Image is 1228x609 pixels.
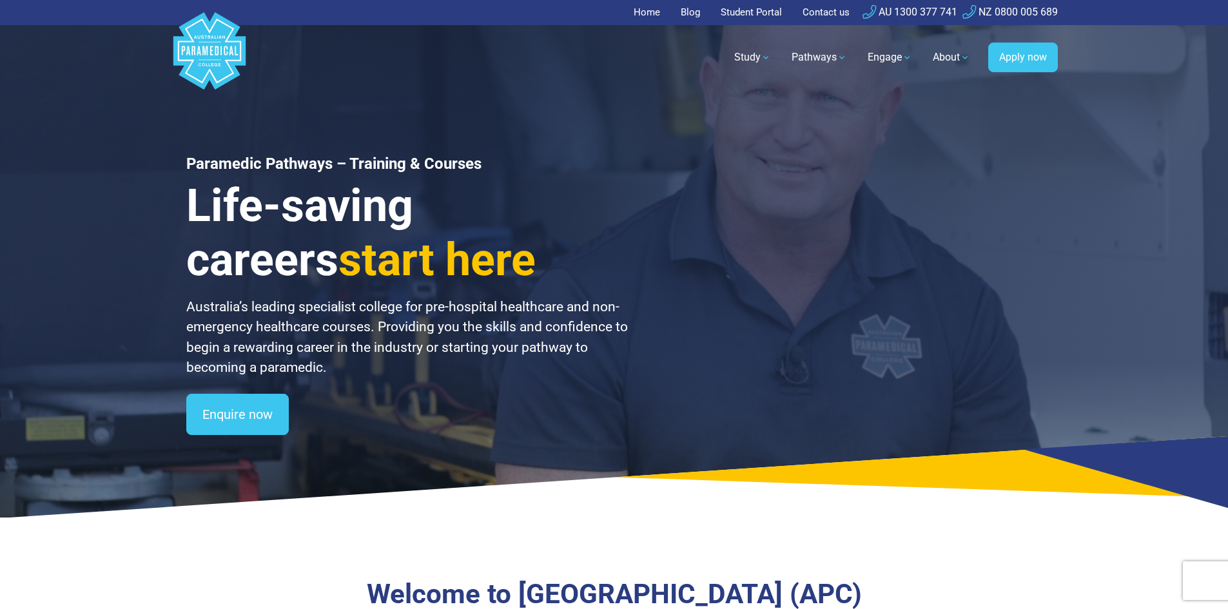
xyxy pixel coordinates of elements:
[186,297,630,378] p: Australia’s leading specialist college for pre-hospital healthcare and non-emergency healthcare c...
[860,39,920,75] a: Engage
[962,6,1058,18] a: NZ 0800 005 689
[186,155,630,173] h1: Paramedic Pathways – Training & Courses
[186,179,630,287] h3: Life-saving careers
[925,39,978,75] a: About
[988,43,1058,72] a: Apply now
[726,39,779,75] a: Study
[171,25,248,90] a: Australian Paramedical College
[784,39,855,75] a: Pathways
[186,394,289,435] a: Enquire now
[863,6,957,18] a: AU 1300 377 741
[338,233,536,286] span: start here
